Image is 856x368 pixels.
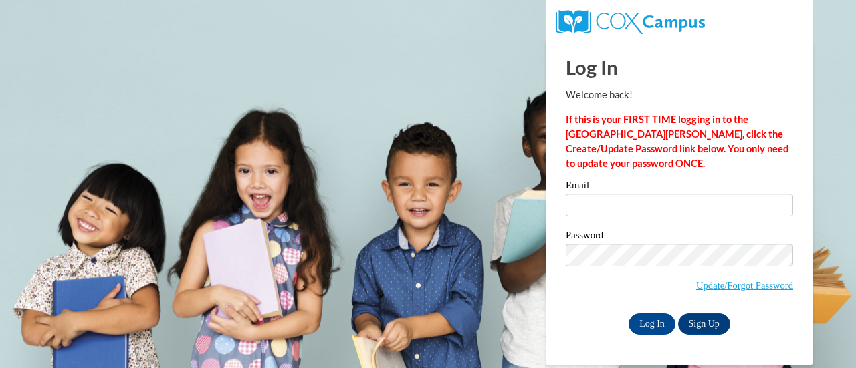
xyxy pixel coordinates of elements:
p: Welcome back! [566,87,793,102]
label: Email [566,180,793,194]
a: Update/Forgot Password [696,280,793,291]
img: COX Campus [556,10,705,34]
input: Log In [629,313,675,335]
a: Sign Up [678,313,730,335]
strong: If this is your FIRST TIME logging in to the [GEOGRAPHIC_DATA][PERSON_NAME], click the Create/Upd... [566,114,788,169]
h1: Log In [566,53,793,81]
label: Password [566,230,793,244]
a: COX Campus [556,15,705,27]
